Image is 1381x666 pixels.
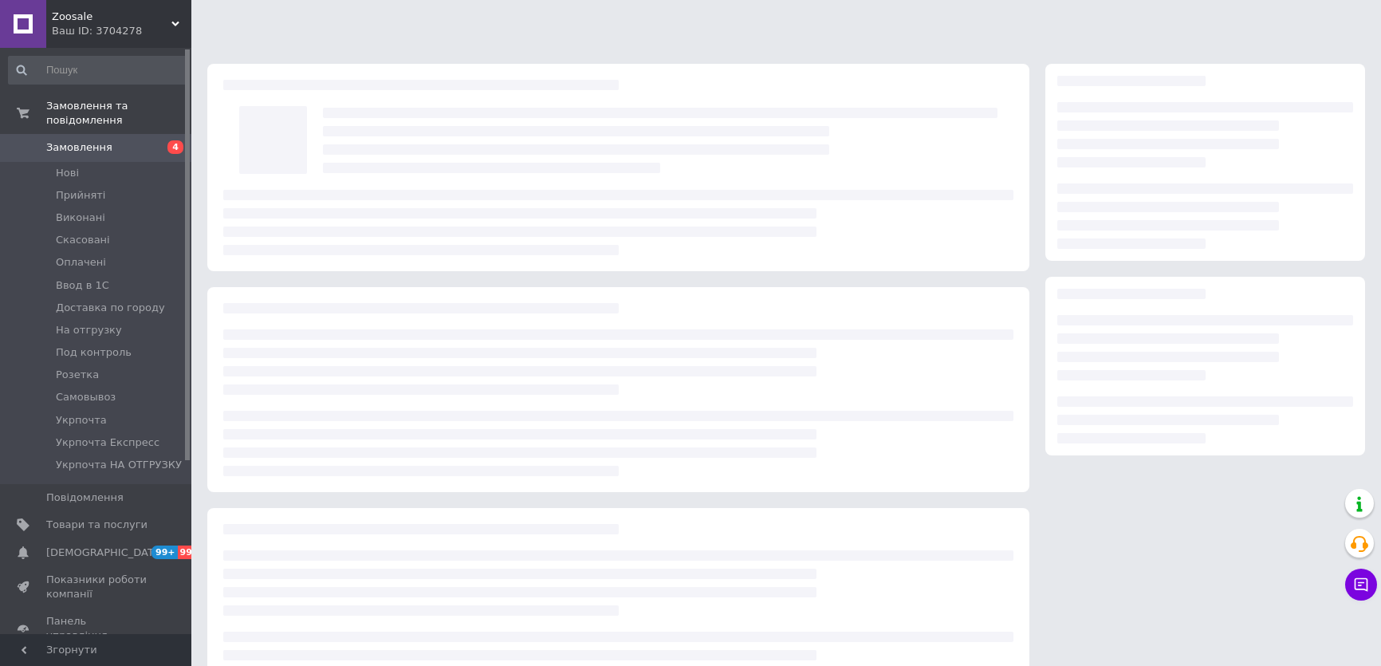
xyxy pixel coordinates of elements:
span: 99+ [178,546,204,559]
span: Панель управління [46,614,148,643]
span: 99+ [151,546,178,559]
span: Самовывоз [56,390,116,404]
span: Замовлення [46,140,112,155]
span: Укрпочта НА ОТГРУЗКУ [56,458,182,472]
span: Показники роботи компанії [46,573,148,601]
span: Розетка [56,368,99,382]
span: Виконані [56,211,105,225]
span: Укрпочта Експресс [56,435,159,450]
span: Товари та послуги [46,518,148,532]
span: Замовлення та повідомлення [46,99,191,128]
span: Доставка по городу [56,301,165,315]
span: Нові [56,166,79,180]
span: Ввод в 1С [56,278,109,293]
span: Укрпочта [56,413,107,428]
span: Прийняті [56,188,105,203]
div: Ваш ID: 3704278 [52,24,191,38]
span: Повідомлення [46,491,124,505]
span: Zoosale [52,10,171,24]
span: Скасовані [56,233,110,247]
input: Пошук [8,56,187,85]
span: На отгрузку [56,323,122,337]
button: Чат з покупцем [1345,569,1377,601]
span: [DEMOGRAPHIC_DATA] [46,546,164,560]
span: Под контроль [56,345,132,360]
span: Оплачені [56,255,106,270]
span: 4 [167,140,183,154]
